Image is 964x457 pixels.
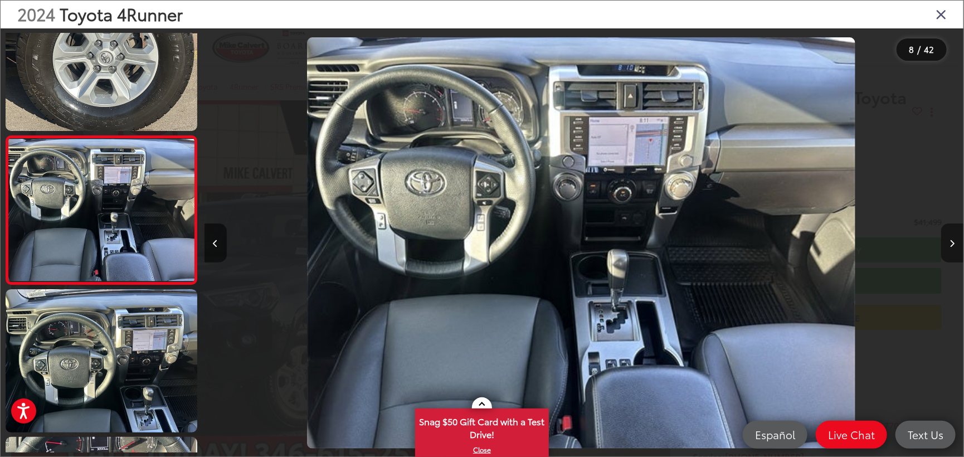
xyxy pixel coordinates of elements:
[749,427,801,441] span: Español
[895,421,956,449] a: Text Us
[917,46,922,54] span: /
[205,223,227,262] button: Previous image
[902,427,949,441] span: Text Us
[4,288,199,434] img: 2024 Toyota 4Runner SR5 Premium
[941,223,963,262] button: Next image
[307,37,855,449] img: 2024 Toyota 4Runner SR5 Premium
[909,43,914,55] span: 8
[743,421,807,449] a: Español
[17,2,55,26] span: 2024
[924,43,934,55] span: 42
[416,410,548,444] span: Snag $50 Gift Card with a Test Drive!
[822,427,880,441] span: Live Chat
[816,421,887,449] a: Live Chat
[60,2,183,26] span: Toyota 4Runner
[7,139,196,281] img: 2024 Toyota 4Runner SR5 Premium
[201,37,960,449] div: 2024 Toyota 4Runner SR5 Premium 7
[936,7,947,21] i: Close gallery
